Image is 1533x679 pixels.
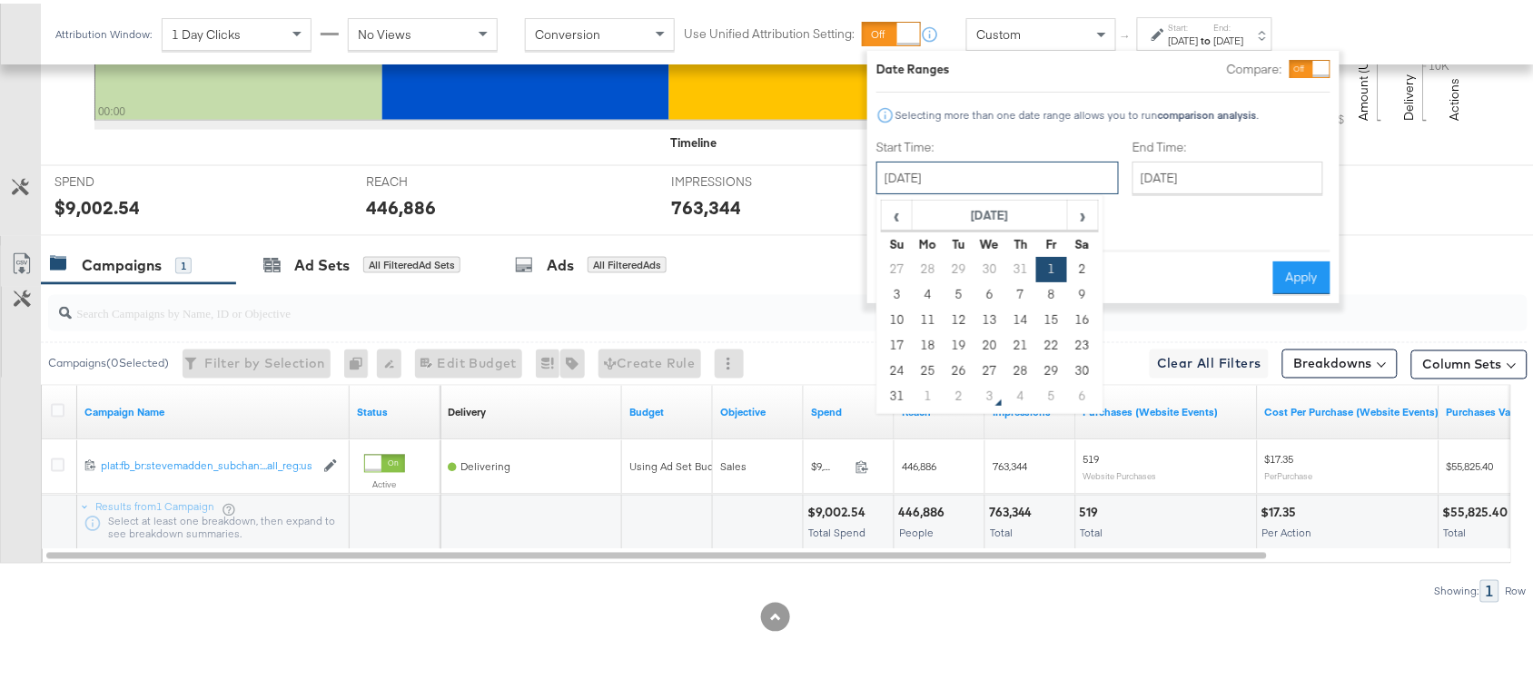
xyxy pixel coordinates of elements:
[1080,501,1104,518] div: 519
[1505,582,1528,595] div: Row
[1036,380,1067,406] td: 5
[1447,457,1494,470] span: $55,825.40
[344,346,377,375] div: 0
[1227,57,1282,74] label: Compare:
[913,304,944,330] td: 11
[1067,355,1098,380] td: 30
[913,355,944,380] td: 25
[1067,380,1098,406] td: 6
[1261,501,1302,518] div: $17.35
[913,197,1068,228] th: [DATE]
[1036,355,1067,380] td: 29
[944,355,974,380] td: 26
[1262,523,1312,536] span: Per Action
[1005,304,1036,330] td: 14
[1069,198,1097,225] span: ›
[876,135,1119,153] label: Start Time:
[882,330,913,355] td: 17
[101,456,314,470] div: plat:fb_br:stevemadden_subchan:...all_reg:us
[684,22,855,39] label: Use Unified Attribution Setting:
[364,476,405,487] label: Active
[882,304,913,330] td: 10
[1480,576,1499,599] div: 1
[1411,347,1528,376] button: Column Sets
[1005,330,1036,355] td: 21
[944,330,974,355] td: 19
[671,170,807,187] span: IMPRESSIONS
[172,23,241,39] span: 1 Day Clicks
[1005,228,1036,253] th: Th
[882,228,913,253] th: Su
[974,380,1005,406] td: 3
[367,170,503,187] span: REACH
[974,330,1005,355] td: 20
[811,457,848,470] span: $9,002.54
[1434,582,1480,595] div: Showing:
[974,279,1005,304] td: 6
[1036,279,1067,304] td: 8
[883,198,911,225] span: ‹
[944,380,974,406] td: 2
[48,352,169,369] div: Campaigns ( 0 Selected)
[588,253,667,270] div: All Filtered Ads
[902,457,936,470] span: 446,886
[448,402,486,417] a: Reflects the ability of your Ad Campaign to achieve delivery based on ad states, schedule and bud...
[944,279,974,304] td: 5
[101,456,314,471] a: plat:fb_br:stevemadden_subchan:...all_reg:us
[448,402,486,417] div: Delivery
[1083,449,1100,463] span: 519
[876,57,950,74] div: Date Ranges
[84,402,342,417] a: Your campaign name.
[1356,37,1372,117] text: Amount (USD)
[1443,501,1514,518] div: $55,825.40
[913,228,944,253] th: Mo
[1265,402,1439,417] a: The average cost for each purchase tracked by your Custom Audience pixel on your website after pe...
[1118,31,1135,37] span: ↑
[989,501,1038,518] div: 763,344
[944,253,974,279] td: 29
[175,254,192,271] div: 1
[1214,18,1244,30] label: End:
[629,457,730,471] div: Using Ad Set Budget
[720,457,747,470] span: Sales
[990,523,1013,536] span: Total
[882,380,913,406] td: 31
[1273,258,1330,290] button: Apply
[974,228,1005,253] th: We
[1199,30,1214,44] strong: to
[882,355,913,380] td: 24
[1132,135,1330,153] label: End Time:
[913,330,944,355] td: 18
[1265,467,1313,478] sub: Per Purchase
[363,253,460,270] div: All Filtered Ad Sets
[358,23,411,39] span: No Views
[974,304,1005,330] td: 13
[1005,380,1036,406] td: 4
[72,284,1393,320] input: Search Campaigns by Name, ID or Objective
[1005,279,1036,304] td: 7
[670,131,717,148] div: Timeline
[1067,330,1098,355] td: 23
[629,402,706,417] a: The maximum amount you're willing to spend on your ads, on average each day or over the lifetime ...
[460,457,510,470] span: Delivering
[993,457,1027,470] span: 763,344
[974,253,1005,279] td: 30
[1282,346,1398,375] button: Breakdowns
[1169,18,1199,30] label: Start:
[1083,467,1157,478] sub: Website Purchases
[1150,346,1269,375] button: Clear All Filters
[913,279,944,304] td: 4
[882,253,913,279] td: 27
[54,191,140,217] div: $9,002.54
[807,501,871,518] div: $9,002.54
[895,105,1260,118] div: Selecting more than one date range allows you to run .
[357,402,433,417] a: Shows the current state of your Ad Campaign.
[1067,253,1098,279] td: 2
[367,191,437,217] div: 446,886
[976,23,1021,39] span: Custom
[547,251,574,272] div: Ads
[1067,228,1098,253] th: Sa
[1401,71,1418,117] text: Delivery
[1083,402,1251,417] a: The number of times a purchase was made tracked by your Custom Audience pixel on your website aft...
[1036,228,1067,253] th: Fr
